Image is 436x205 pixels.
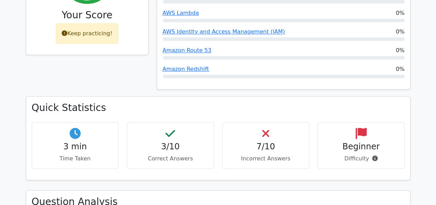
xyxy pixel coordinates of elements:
[396,9,404,17] span: 0%
[38,155,113,163] p: Time Taken
[396,28,404,36] span: 0%
[32,102,405,114] h3: Quick Statistics
[396,46,404,55] span: 0%
[56,24,118,44] div: Keep practicing!
[32,9,143,21] h3: Your Score
[323,142,399,152] h4: Beginner
[133,155,208,163] p: Correct Answers
[323,155,399,163] p: Difficulty
[396,65,404,73] span: 0%
[163,66,209,72] a: Amazon Redshift
[228,142,304,152] h4: 7/10
[38,142,113,152] h4: 3 min
[163,47,212,54] a: Amazon Route 53
[163,28,285,35] a: AWS Identity and Access Management (IAM)
[163,10,199,16] a: AWS Lambda
[133,142,208,152] h4: 3/10
[228,155,304,163] p: Incorrect Answers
